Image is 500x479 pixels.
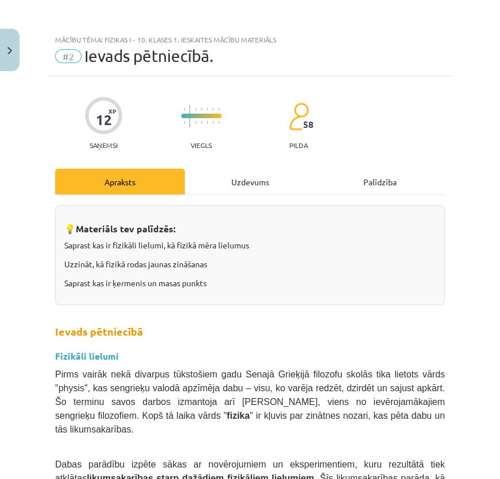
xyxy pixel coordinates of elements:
[303,119,313,130] span: 58
[55,36,445,44] div: Mācību tēma: Fizikas i - 10. klases 1. ieskaites mācību materiāls
[218,121,219,124] img: icon-short-line-57e1e144782c952c97e751825c79c345078a6d821885a25fce030b3d8c18986b.svg
[7,47,12,54] img: icon-close-lesson-0947bae3869378f0d4975bcd49f059093ad1ed9edebbc8119c70593378902aed.svg
[207,121,208,124] img: icon-short-line-57e1e144782c952c97e751825c79c345078a6d821885a25fce030b3d8c18986b.svg
[55,169,185,194] div: Apraksts
[64,239,436,251] p: Saprast kas ir fizikāli lielumi, kā fizikā mēra lielumus
[185,169,315,194] div: Uzdevums
[195,121,196,124] img: icon-short-line-57e1e144782c952c97e751825c79c345078a6d821885a25fce030b3d8c18986b.svg
[227,411,250,420] b: fizika
[64,215,436,236] h3: 💡
[55,369,445,434] span: Pirms vairāk nekā divarpus tūkstošiem gadu Senajā Grieķijā filozofu skolās tika lietots vārds "ph...
[195,108,196,111] img: icon-short-line-57e1e144782c952c97e751825c79c345078a6d821885a25fce030b3d8c18986b.svg
[315,169,445,194] div: Palīdzība
[212,121,214,124] img: icon-short-line-57e1e144782c952c97e751825c79c345078a6d821885a25fce030b3d8c18986b.svg
[85,141,122,149] p: Saņemsi
[55,350,119,362] strong: Fizikāli lielumi
[76,223,176,235] strong: Materiāls tev palīdzēs:
[212,108,214,111] img: icon-short-line-57e1e144782c952c97e751825c79c345078a6d821885a25fce030b3d8c18986b.svg
[64,277,436,289] p: Saprast kas ir ķermenis un masas punkts
[184,121,185,124] img: icon-short-line-57e1e144782c952c97e751825c79c345078a6d821885a25fce030b3d8c18986b.svg
[201,121,202,124] img: icon-short-line-57e1e144782c952c97e751825c79c345078a6d821885a25fce030b3d8c18986b.svg
[289,141,308,149] p: pilda
[201,108,202,111] img: icon-short-line-57e1e144782c952c97e751825c79c345078a6d821885a25fce030b3d8c18986b.svg
[96,112,112,128] div: 12
[189,105,191,127] img: icon-long-line-d9ea69661e0d244f92f715978eff75569469978d946b2353a9bb055b3ed8787d.svg
[218,108,219,111] img: icon-short-line-57e1e144782c952c97e751825c79c345078a6d821885a25fce030b3d8c18986b.svg
[84,46,214,65] span: Ievads pētniecībā.
[289,102,309,131] img: students-c634bb4e5e11cddfef0936a35e636f08e4e9abd3cc4e673bd6f9a4125e45ecb1.svg
[191,141,212,149] p: Viegls
[207,108,208,111] img: icon-short-line-57e1e144782c952c97e751825c79c345078a6d821885a25fce030b3d8c18986b.svg
[55,325,143,338] strong: Ievads pētniecībā
[55,49,82,63] span: #2
[64,258,436,270] p: Uzzināt, kā fizikā rodas jaunas zināšanas
[108,108,116,114] span: XP
[184,108,185,111] img: icon-short-line-57e1e144782c952c97e751825c79c345078a6d821885a25fce030b3d8c18986b.svg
